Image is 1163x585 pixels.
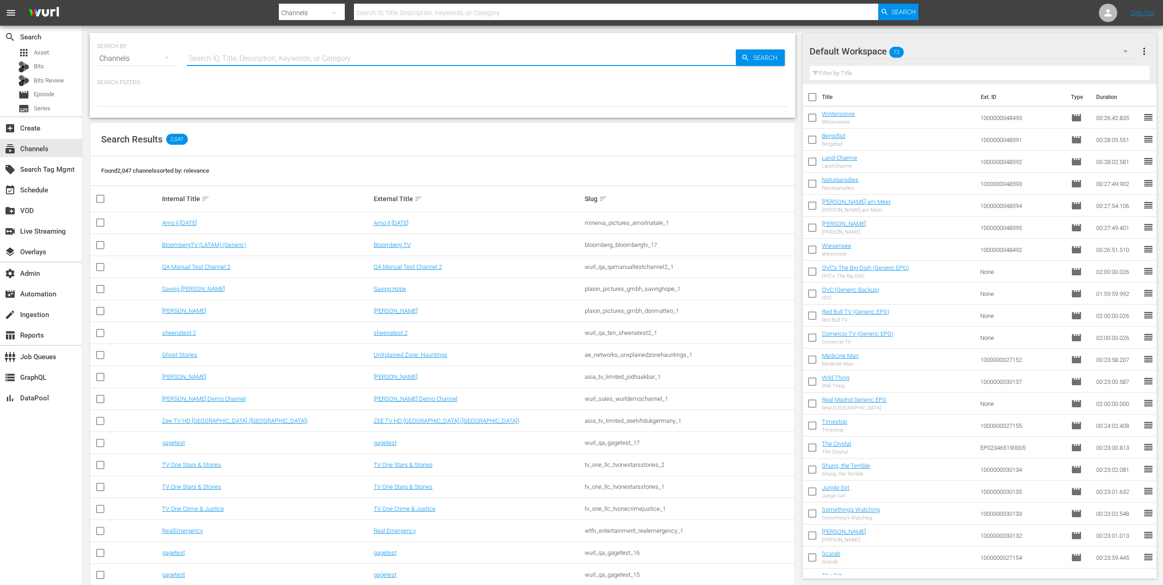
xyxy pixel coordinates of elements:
a: [PERSON_NAME] [822,528,866,535]
p: Search Filters: [97,79,788,87]
div: Bits [18,61,29,72]
div: wurl_qa_qamanualtestchannel2_1 [585,263,793,270]
td: 1000000048595 [977,217,1068,239]
span: reorder [1143,178,1154,189]
a: Zee TV HD [GEOGRAPHIC_DATA] ([GEOGRAPHIC_DATA]) [162,417,308,424]
td: None [977,393,1068,415]
span: menu [5,7,16,18]
span: Episode [1071,310,1082,321]
span: Episode [1071,288,1082,299]
span: Reports [5,330,16,341]
span: Episode [1071,266,1082,277]
div: Naturparadies [822,185,859,191]
a: Bloomberg TV [374,241,411,248]
div: Shung, the Terrible [822,471,870,477]
div: plaion_pictures_gmbh_donmatteo_1 [585,307,793,314]
a: [PERSON_NAME] [162,307,206,314]
a: TV One Crime & Justice [162,505,224,512]
td: 00:23:02.081 [1092,459,1143,481]
div: ae_networks_unxplainedzonehauntings_1 [585,351,793,358]
span: sort [201,195,210,203]
td: 00:27:49.902 [1092,173,1143,195]
a: Scarab [822,550,840,557]
span: reorder [1143,332,1154,343]
div: wurl_sales_wurldemochannel_1 [585,395,793,402]
img: ans4CAIJ8jUAAAAAAAAAAAAAAAAAAAAAAAAgQb4GAAAAAAAAAAAAAAAAAAAAAAAAJMjXAAAAAAAAAAAAAAAAAAAAAAAAgAT5G... [22,2,66,24]
td: EP023465190005 [977,437,1068,459]
span: 72 [889,43,904,62]
a: QVC (Generic Backup) [822,286,879,293]
span: Automation [5,289,16,300]
td: 1000000030133 [977,503,1068,525]
td: 02:00:00.000 [1092,393,1143,415]
div: Land-Charme [822,163,857,169]
span: Episode [1071,354,1082,365]
div: bloomberg_bloombergtv_17 [585,241,793,248]
span: reorder [1143,574,1154,585]
a: [PERSON_NAME] [822,220,866,227]
span: Episode [18,89,29,100]
td: None [977,327,1068,349]
a: Ghost Stories [162,351,197,358]
a: sheenatest 2 [162,329,196,336]
a: [PERSON_NAME] [374,373,418,380]
a: Real Madrid Generic EPG [822,396,886,403]
a: Timestop [822,418,847,425]
div: Something's Watching [822,515,880,521]
span: sort [414,195,423,203]
a: Sign Out [1130,9,1154,16]
td: 00:26:51.510 [1092,239,1143,261]
span: Episode [1071,552,1082,563]
span: Overlays [5,246,16,257]
a: [PERSON_NAME] am Meer [822,198,891,205]
span: Bits Review [34,76,64,85]
span: Series [18,103,29,114]
a: sheenatest 2 [374,329,408,336]
th: Duration [1091,84,1146,110]
div: [PERSON_NAME] [822,537,866,543]
span: Episode [34,90,54,99]
div: Slug [585,193,793,204]
td: 00:28:02.581 [1092,151,1143,173]
th: Ext. ID [975,84,1065,110]
span: reorder [1143,376,1154,387]
span: Bits [34,62,44,71]
td: 00:24:02.408 [1092,415,1143,437]
span: Episode [1071,112,1082,123]
span: reorder [1143,530,1154,541]
td: 1000000048592 [977,151,1068,173]
span: Job Queues [5,351,16,362]
div: wurl_qa_gagetest_16 [585,549,793,556]
a: Medicine Man [822,352,859,359]
a: Saving Hope [374,285,406,292]
div: minerva_pictures_amoilnatale_1 [585,219,793,226]
div: Default Workspace [810,38,1136,64]
a: QA Manual Test Channel 2 [162,263,230,270]
div: plaion_pictures_gmbh_savinghope_1 [585,285,793,292]
div: asia_tv_limited_jodhaakbar_1 [585,373,793,380]
span: Episode [1071,244,1082,255]
a: UnXplained Zone: Hauntings [374,351,447,358]
div: [PERSON_NAME] am Meer [822,207,891,213]
span: Episode [1071,376,1082,387]
span: Series [34,104,50,113]
span: Episode [1071,156,1082,167]
span: Search Results [101,134,163,145]
span: Episode [1071,398,1082,409]
span: Found 2,047 channels sorted by: relevance [101,167,209,174]
td: 00:23:00.587 [1092,371,1143,393]
a: Red Bull TV (Generic EPG) [822,308,889,315]
a: BloombergTV (LATAM) (Generic) [162,241,246,248]
td: 1000000048492 [977,239,1068,261]
span: reorder [1143,112,1154,123]
a: QVC's The Big Dish (Generic EPG) [822,264,909,271]
td: 00:28:05.551 [1092,129,1143,151]
span: Search [891,4,916,20]
a: TV One Stars & Stories [162,483,221,490]
button: more_vert [1139,40,1150,62]
th: Title [822,84,975,110]
div: Wild Thing [822,383,849,389]
span: reorder [1143,442,1154,453]
span: reorder [1143,288,1154,299]
td: 00:23:01.632 [1092,481,1143,503]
